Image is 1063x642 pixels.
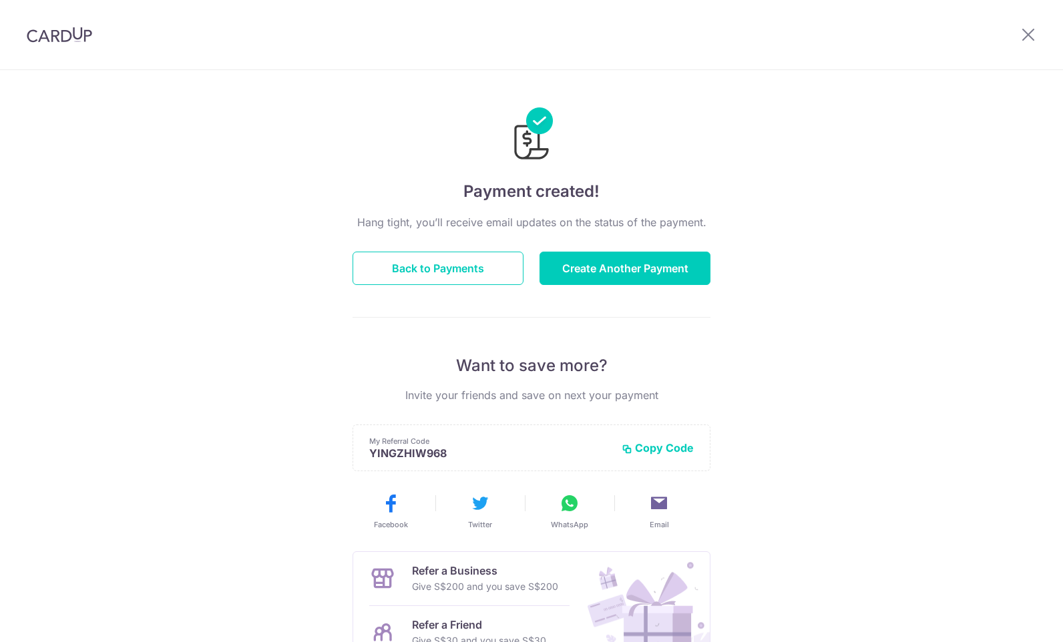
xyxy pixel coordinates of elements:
[412,579,558,595] p: Give S$200 and you save S$200
[353,387,710,403] p: Invite your friends and save on next your payment
[540,252,710,285] button: Create Another Payment
[530,493,609,530] button: WhatsApp
[369,436,611,446] p: My Referral Code
[468,519,492,530] span: Twitter
[351,493,430,530] button: Facebook
[622,441,694,454] button: Copy Code
[353,252,523,285] button: Back to Payments
[551,519,588,530] span: WhatsApp
[374,519,408,530] span: Facebook
[650,519,669,530] span: Email
[27,27,92,43] img: CardUp
[353,214,710,230] p: Hang tight, you’ll receive email updates on the status of the payment.
[441,493,519,530] button: Twitter
[620,493,698,530] button: Email
[412,617,546,633] p: Refer a Friend
[510,107,553,164] img: Payments
[369,446,611,460] p: YINGZHIW968
[412,563,558,579] p: Refer a Business
[353,180,710,204] h4: Payment created!
[353,355,710,376] p: Want to save more?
